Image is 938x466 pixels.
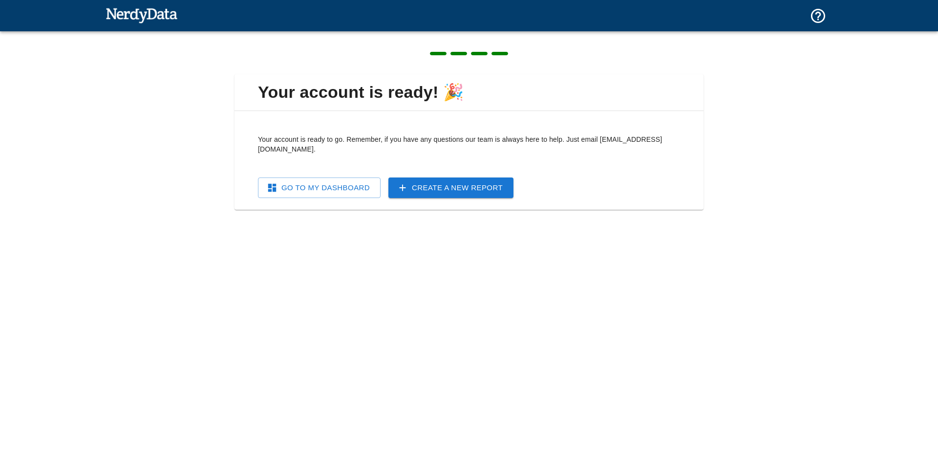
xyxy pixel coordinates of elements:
[258,134,680,154] p: Your account is ready to go. Remember, if you have any questions our team is always here to help....
[388,178,513,198] a: Create a New Report
[242,82,696,103] span: Your account is ready! 🎉
[258,178,381,198] a: Go To My Dashboard
[106,5,177,25] img: NerdyData.com
[804,1,832,30] button: Support and Documentation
